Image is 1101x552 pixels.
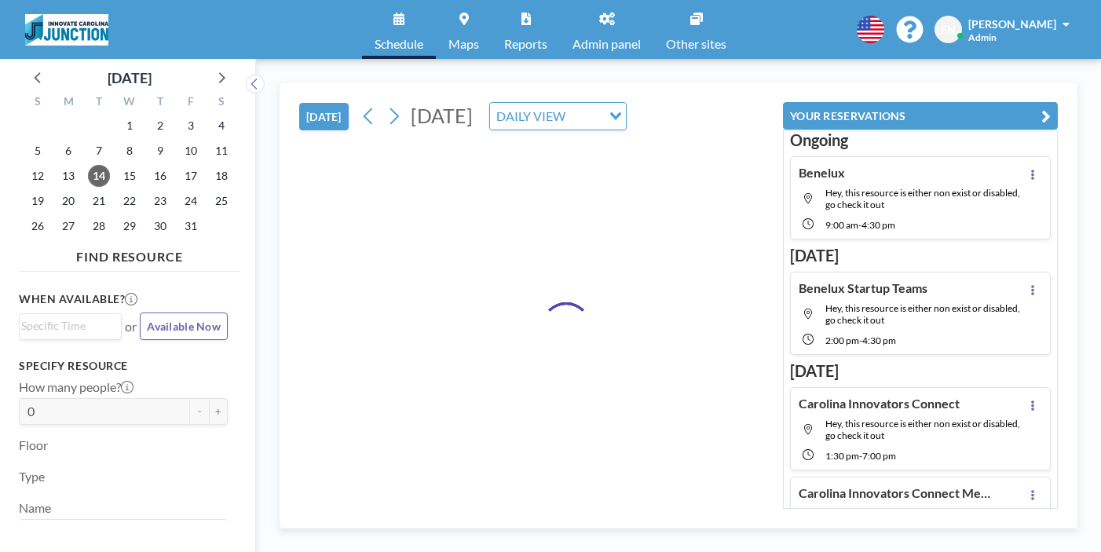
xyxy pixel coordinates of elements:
span: DAILY VIEW [493,106,569,126]
span: Friday, October 31, 2025 [180,215,202,237]
h3: [DATE] [790,361,1051,381]
span: Wednesday, October 22, 2025 [119,190,141,212]
button: YOUR RESERVATIONS [783,102,1058,130]
span: Wednesday, October 8, 2025 [119,140,141,162]
span: Schedule [375,38,423,50]
div: Search for option [20,520,227,547]
div: M [53,93,84,113]
span: Sunday, October 19, 2025 [27,190,49,212]
span: Wednesday, October 1, 2025 [119,115,141,137]
input: Search for option [21,317,112,334]
span: 9:00 AM [825,219,858,231]
span: Other sites [666,38,726,50]
span: Thursday, October 2, 2025 [149,115,171,137]
span: Friday, October 17, 2025 [180,165,202,187]
span: 4:30 PM [861,219,895,231]
h3: Ongoing [790,130,1051,150]
span: Saturday, October 25, 2025 [210,190,232,212]
div: Search for option [490,103,626,130]
span: Hey, this resource is either non exist or disabled, go check it out [825,507,1020,531]
span: Tuesday, October 14, 2025 [88,165,110,187]
div: [DATE] [108,67,152,89]
span: Friday, October 3, 2025 [180,115,202,137]
h4: Benelux [799,165,845,181]
span: 4:30 PM [862,334,896,346]
img: organization-logo [25,14,108,46]
span: Admin panel [572,38,641,50]
span: Wednesday, October 29, 2025 [119,215,141,237]
span: Wednesday, October 15, 2025 [119,165,141,187]
div: Search for option [20,314,121,338]
span: Monday, October 6, 2025 [57,140,79,162]
span: 2:00 PM [825,334,859,346]
span: Maps [448,38,479,50]
span: 7:00 PM [862,450,896,462]
span: Thursday, October 23, 2025 [149,190,171,212]
div: F [175,93,206,113]
span: Monday, October 27, 2025 [57,215,79,237]
span: Hey, this resource is either non exist or disabled, go check it out [825,302,1020,326]
span: Hey, this resource is either non exist or disabled, go check it out [825,418,1020,441]
div: S [23,93,53,113]
span: Thursday, October 9, 2025 [149,140,171,162]
h3: Specify resource [19,359,228,373]
div: S [206,93,236,113]
span: or [125,319,137,334]
span: EN [941,23,956,37]
span: Thursday, October 16, 2025 [149,165,171,187]
span: Saturday, October 18, 2025 [210,165,232,187]
span: Hey, this resource is either non exist or disabled, go check it out [825,187,1020,210]
span: Saturday, October 4, 2025 [210,115,232,137]
span: Friday, October 24, 2025 [180,190,202,212]
h3: [DATE] [790,246,1051,265]
h4: Carolina Innovators Connect Meet and Greet [799,485,995,501]
label: How many people? [19,379,134,395]
label: Name [19,500,51,516]
span: - [858,219,861,231]
span: - [859,450,862,462]
h4: Carolina Innovators Connect [799,396,960,411]
span: Monday, October 13, 2025 [57,165,79,187]
span: Sunday, October 26, 2025 [27,215,49,237]
span: Tuesday, October 28, 2025 [88,215,110,237]
input: Search for option [570,106,600,126]
button: [DATE] [299,103,349,130]
span: Monday, October 20, 2025 [57,190,79,212]
span: Available Now [147,320,221,333]
span: Sunday, October 5, 2025 [27,140,49,162]
span: Friday, October 10, 2025 [180,140,202,162]
div: T [84,93,115,113]
h4: FIND RESOURCE [19,243,240,265]
span: [DATE] [411,104,473,127]
button: - [190,398,209,425]
h4: Benelux Startup Teams [799,280,927,296]
label: Type [19,469,45,484]
span: Tuesday, October 7, 2025 [88,140,110,162]
span: 1:30 PM [825,450,859,462]
label: Floor [19,437,48,453]
button: + [209,398,228,425]
div: W [115,93,145,113]
span: Thursday, October 30, 2025 [149,215,171,237]
div: T [144,93,175,113]
span: Saturday, October 11, 2025 [210,140,232,162]
span: Admin [968,31,997,43]
span: Sunday, October 12, 2025 [27,165,49,187]
span: Reports [504,38,547,50]
span: - [859,334,862,346]
span: Tuesday, October 21, 2025 [88,190,110,212]
button: Available Now [140,313,228,340]
span: [PERSON_NAME] [968,17,1056,31]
